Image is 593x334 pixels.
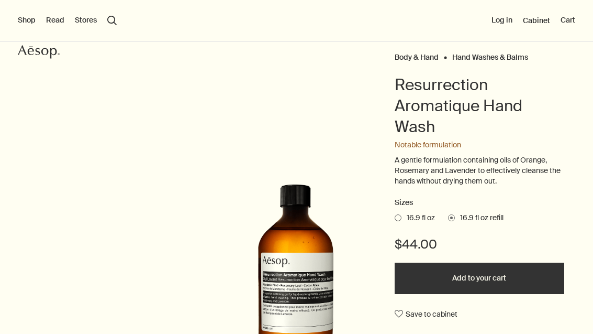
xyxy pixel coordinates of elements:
[395,305,457,324] button: Save to cabinet
[491,15,512,26] button: Log in
[18,44,60,60] svg: Aesop
[395,236,437,253] span: $44.00
[395,197,564,209] h2: Sizes
[395,263,564,294] button: Add to your cart - $44.00
[395,155,564,186] p: A gentle formulation containing oils of Orange, Rosemary and Lavender to effectively cleanse the ...
[561,15,575,26] button: Cart
[107,16,117,25] button: Open search
[523,16,550,25] a: Cabinet
[401,213,435,223] span: 16.9 fl oz
[395,52,439,57] a: Body & Hand
[75,15,97,26] button: Stores
[455,213,504,223] span: 16.9 fl oz refill
[18,15,36,26] button: Shop
[46,15,64,26] button: Read
[15,41,62,65] a: Aesop
[452,52,528,57] a: Hand Washes & Balms
[395,74,564,137] h1: Resurrection Aromatique Hand Wash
